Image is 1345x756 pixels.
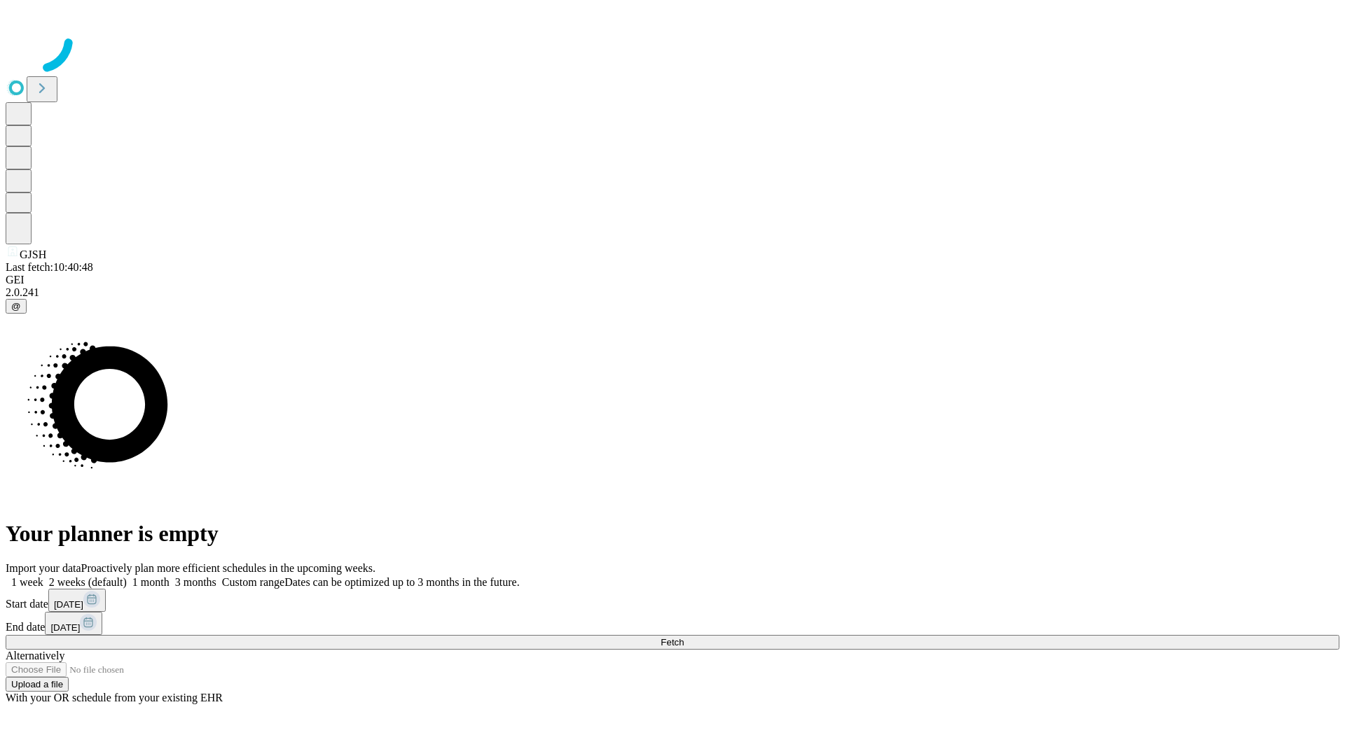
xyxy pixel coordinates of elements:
[6,562,81,574] span: Import your data
[6,612,1339,635] div: End date
[6,286,1339,299] div: 2.0.241
[81,562,375,574] span: Proactively plan more efficient schedules in the upcoming weeks.
[6,650,64,661] span: Alternatively
[49,576,127,588] span: 2 weeks (default)
[132,576,170,588] span: 1 month
[6,635,1339,650] button: Fetch
[284,576,519,588] span: Dates can be optimized up to 3 months in the future.
[6,521,1339,547] h1: Your planner is empty
[6,589,1339,612] div: Start date
[222,576,284,588] span: Custom range
[11,301,21,311] span: @
[45,612,102,635] button: [DATE]
[6,692,223,703] span: With your OR schedule from your existing EHR
[661,637,684,647] span: Fetch
[6,274,1339,286] div: GEI
[50,622,80,633] span: [DATE]
[48,589,106,612] button: [DATE]
[175,576,216,588] span: 3 months
[54,599,83,610] span: [DATE]
[20,248,46,260] span: GJSH
[6,299,27,314] button: @
[6,261,93,273] span: Last fetch: 10:40:48
[11,576,43,588] span: 1 week
[6,677,69,692] button: Upload a file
